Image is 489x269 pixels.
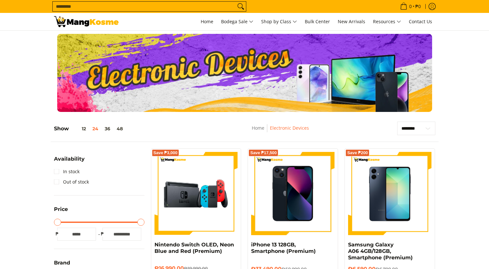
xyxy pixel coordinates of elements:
[335,13,368,30] a: New Arrivals
[54,16,119,27] img: Electronic Devices - Premium Brands with Warehouse Prices l Mang Kosme
[338,18,365,25] span: New Arrivals
[201,18,213,25] span: Home
[54,177,89,187] a: Out of stock
[54,260,70,265] span: Brand
[154,152,238,235] img: nintendo-switch-with-joystick-and-dock-full-view-mang-kosme
[206,124,355,139] nav: Breadcrumbs
[236,2,246,11] button: Search
[250,151,277,155] span: Save ₱17,500
[302,13,333,30] a: Bulk Center
[101,126,113,131] button: 36
[197,13,217,30] a: Home
[398,3,423,10] span: •
[218,13,257,30] a: Bodega Sale
[414,4,422,9] span: ₱0
[54,156,85,166] summary: Open
[258,13,300,30] a: Shop by Class
[373,18,401,26] span: Resources
[251,152,335,235] img: iPhone 13 128GB, Smartphone (Premium)
[154,151,178,155] span: Save ₱3,000
[221,18,253,26] span: Bodega Sale
[348,242,413,261] a: Samsung Galaxy A06 4GB/128GB, Smartphone (Premium)
[370,13,404,30] a: Resources
[252,125,264,131] a: Home
[89,126,101,131] button: 24
[54,207,68,212] span: Price
[125,13,435,30] nav: Main Menu
[54,166,80,177] a: In stock
[251,242,316,254] a: iPhone 13 128GB, Smartphone (Premium)
[154,242,234,254] a: Nintendo Switch OLED, Neon Blue and Red (Premium)
[54,125,126,132] h5: Show
[69,126,89,131] button: 12
[348,152,431,235] img: samsung-a06-smartphone-full-view-mang-kosme
[99,231,106,237] span: ₱
[261,18,297,26] span: Shop by Class
[409,18,432,25] span: Contact Us
[406,13,435,30] a: Contact Us
[408,4,413,9] span: 0
[347,151,368,155] span: Save ₱200
[305,18,330,25] span: Bulk Center
[113,126,126,131] button: 48
[54,231,60,237] span: ₱
[54,156,85,162] span: Availability
[54,207,68,217] summary: Open
[270,125,309,131] a: Electronic Devices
